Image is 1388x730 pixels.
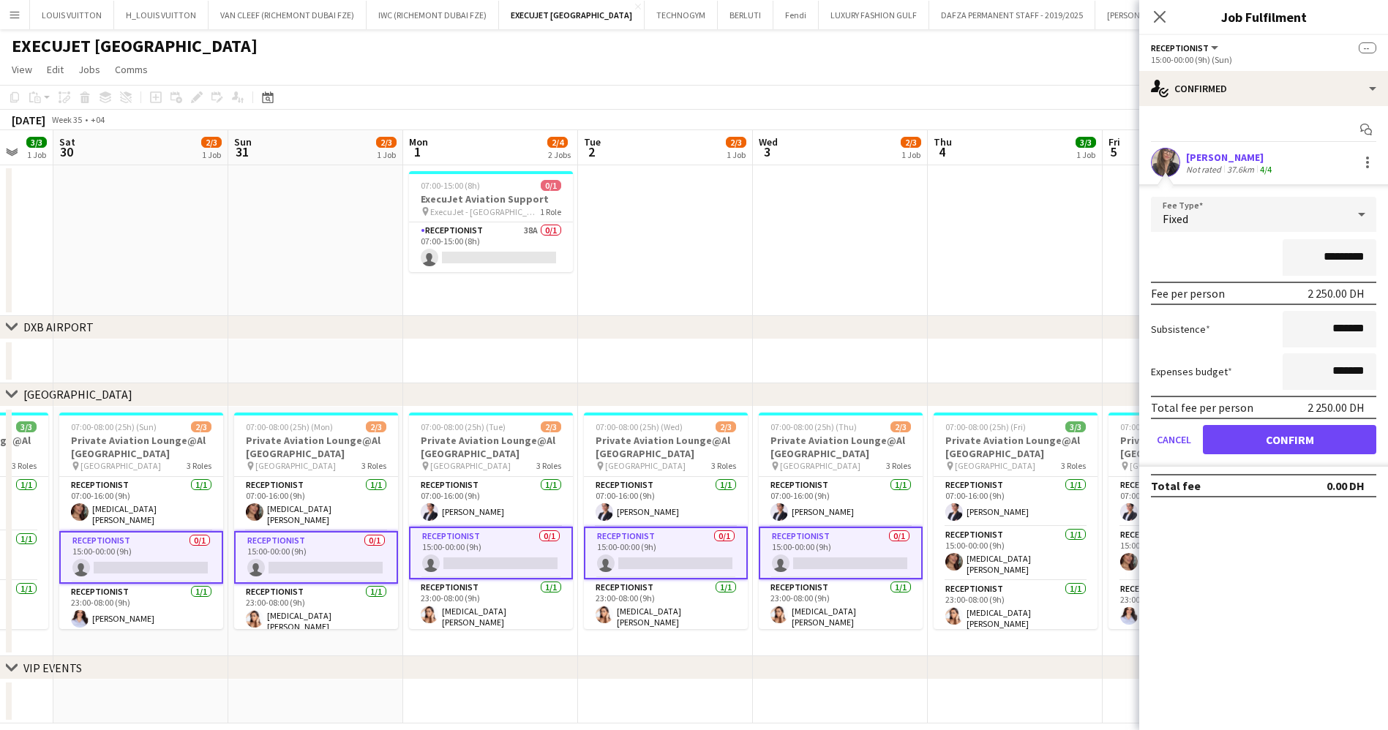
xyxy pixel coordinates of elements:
button: LOUIS VUITTON [30,1,114,29]
app-card-role: Receptionist1/115:00-00:00 (9h)[MEDICAL_DATA][PERSON_NAME] [1108,527,1272,581]
div: 1 Job [1076,149,1095,160]
span: 2/4 [547,137,568,148]
app-card-role: Receptionist1/123:00-08:00 (9h)[PERSON_NAME] [59,584,223,633]
app-job-card: 07:00-08:00 (25h) (Sat)3/3Private Aviation Lounge@Al [GEOGRAPHIC_DATA] [GEOGRAPHIC_DATA]3 RolesRe... [1108,413,1272,629]
app-card-role: Receptionist0/115:00-00:00 (9h) [234,531,398,584]
button: Fendi [773,1,819,29]
app-job-card: 07:00-08:00 (25h) (Mon)2/3Private Aviation Lounge@Al [GEOGRAPHIC_DATA] [GEOGRAPHIC_DATA]3 RolesRe... [234,413,398,629]
span: 2/3 [726,137,746,148]
span: [GEOGRAPHIC_DATA] [80,460,161,471]
div: 1 Job [727,149,746,160]
app-card-role: Receptionist1/115:00-00:00 (9h)[MEDICAL_DATA][PERSON_NAME] [934,527,1098,581]
span: 3/3 [1076,137,1096,148]
span: 5 [1106,143,1120,160]
app-card-role: Receptionist1/123:00-08:00 (9h)[MEDICAL_DATA][PERSON_NAME] [759,579,923,633]
div: Not rated [1186,164,1224,175]
app-job-card: 07:00-08:00 (25h) (Sun)2/3Private Aviation Lounge@Al [GEOGRAPHIC_DATA] [GEOGRAPHIC_DATA]3 RolesRe... [59,413,223,629]
span: 07:00-08:00 (25h) (Mon) [246,421,333,432]
h1: EXECUJET [GEOGRAPHIC_DATA] [12,35,258,57]
span: 3 Roles [1061,460,1086,471]
app-card-role: Receptionist0/115:00-00:00 (9h) [409,527,573,579]
span: 3 Roles [711,460,736,471]
h3: Private Aviation Lounge@Al [GEOGRAPHIC_DATA] [1108,434,1272,460]
span: 1 [407,143,428,160]
app-card-role: Receptionist1/107:00-16:00 (9h)[PERSON_NAME] [584,477,748,527]
span: 1 Role [540,206,561,217]
div: 37.6km [1224,164,1257,175]
div: [PERSON_NAME] [1186,151,1275,164]
span: Mon [409,135,428,148]
span: 07:00-08:00 (25h) (Tue) [421,421,506,432]
div: DXB AIRPORT [23,320,94,334]
span: [GEOGRAPHIC_DATA] [255,460,336,471]
app-job-card: 07:00-08:00 (25h) (Tue)2/3Private Aviation Lounge@Al [GEOGRAPHIC_DATA] [GEOGRAPHIC_DATA]3 RolesRe... [409,413,573,629]
div: 2 250.00 DH [1308,286,1365,301]
span: View [12,63,32,76]
h3: Job Fulfilment [1139,7,1388,26]
span: 07:00-08:00 (25h) (Sat) [1120,421,1204,432]
button: Confirm [1203,425,1376,454]
span: 2/3 [541,421,561,432]
div: 2 250.00 DH [1308,400,1365,415]
span: [GEOGRAPHIC_DATA] [955,460,1035,471]
span: 0/1 [541,180,561,191]
a: Edit [41,60,70,79]
app-card-role: Receptionist0/115:00-00:00 (9h) [584,527,748,579]
div: 07:00-15:00 (8h)0/1ExecuJet Aviation Support ExecuJet - [GEOGRAPHIC_DATA]1 RoleReceptionist38A0/1... [409,171,573,272]
app-job-card: 07:00-08:00 (25h) (Thu)2/3Private Aviation Lounge@Al [GEOGRAPHIC_DATA] [GEOGRAPHIC_DATA]3 RolesRe... [759,413,923,629]
h3: Private Aviation Lounge@Al [GEOGRAPHIC_DATA] [584,434,748,460]
app-card-role: Receptionist0/115:00-00:00 (9h) [759,527,923,579]
app-card-role: Receptionist1/107:00-16:00 (9h)[PERSON_NAME] [409,477,573,527]
span: Tue [584,135,601,148]
div: 0.00 DH [1327,478,1365,493]
span: 2/3 [191,421,211,432]
span: Fixed [1163,211,1188,226]
span: 2/3 [716,421,736,432]
app-card-role: Receptionist38A0/107:00-15:00 (8h) [409,222,573,272]
button: LUXURY FASHION GULF [819,1,929,29]
div: 1 Job [202,149,221,160]
span: -- [1359,42,1376,53]
button: [PERSON_NAME] [1095,1,1182,29]
button: TECHNOGYM [645,1,718,29]
div: 15:00-00:00 (9h) (Sun) [1151,54,1376,65]
span: Comms [115,63,148,76]
div: 1 Job [901,149,920,160]
span: Fri [1108,135,1120,148]
span: 07:00-08:00 (25h) (Fri) [945,421,1026,432]
div: [GEOGRAPHIC_DATA] [23,387,132,402]
div: 2 Jobs [548,149,571,160]
span: 2/3 [201,137,222,148]
span: 2 [582,143,601,160]
span: 07:00-08:00 (25h) (Wed) [596,421,683,432]
app-card-role: Receptionist1/107:00-16:00 (9h)[PERSON_NAME] [934,477,1098,527]
div: VIP EVENTS [23,661,82,675]
span: 3/3 [16,421,37,432]
app-card-role: Receptionist1/123:00-08:00 (9h)[MEDICAL_DATA][PERSON_NAME] [584,579,748,633]
button: H_LOUIS VUITTON [114,1,209,29]
h3: Private Aviation Lounge@Al [GEOGRAPHIC_DATA] [409,434,573,460]
div: Confirmed [1139,71,1388,106]
button: BERLUTI [718,1,773,29]
button: EXECUJET [GEOGRAPHIC_DATA] [499,1,645,29]
a: Jobs [72,60,106,79]
app-card-role: Receptionist0/115:00-00:00 (9h) [59,531,223,584]
span: 4 [931,143,952,160]
span: 3 Roles [187,460,211,471]
app-card-role: Receptionist1/123:00-08:00 (9h)[MEDICAL_DATA][PERSON_NAME] [234,584,398,638]
span: 31 [232,143,252,160]
app-card-role: Receptionist1/123:00-08:00 (9h)[PERSON_NAME] [1108,581,1272,631]
button: IWC (RICHEMONT DUBAI FZE) [367,1,499,29]
span: Wed [759,135,778,148]
button: Cancel [1151,425,1197,454]
span: 3 Roles [361,460,386,471]
span: 07:00-08:00 (25h) (Thu) [770,421,857,432]
span: 30 [57,143,75,160]
a: Comms [109,60,154,79]
span: [GEOGRAPHIC_DATA] [430,460,511,471]
span: 07:00-15:00 (8h) [421,180,480,191]
label: Subsistence [1151,323,1210,336]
